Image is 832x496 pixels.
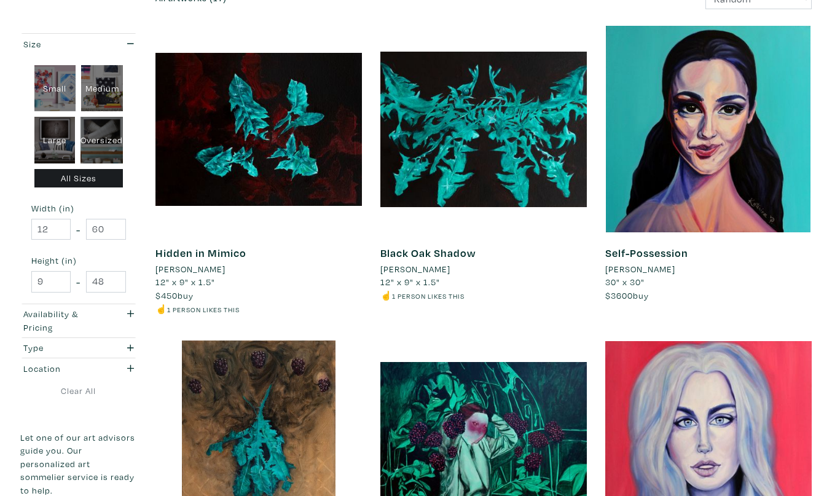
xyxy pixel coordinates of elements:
button: Location [20,358,137,379]
small: 1 person likes this [167,305,240,314]
div: Large [34,117,76,163]
span: buy [605,289,649,301]
small: 1 person likes this [392,291,465,301]
li: [PERSON_NAME] [155,262,226,276]
small: Height (in) [31,256,126,265]
a: [PERSON_NAME] [155,262,362,276]
span: 12" x 9" x 1.5" [380,276,440,288]
span: - [76,274,80,290]
a: Black Oak Shadow [380,246,476,260]
div: Availability & Pricing [23,307,102,334]
div: Size [23,37,102,51]
span: $3600 [605,289,633,301]
small: Width (in) [31,204,126,213]
li: ☝️ [380,289,587,302]
button: Size [20,34,137,54]
a: [PERSON_NAME] [380,262,587,276]
button: Type [20,338,137,358]
a: [PERSON_NAME] [605,262,812,276]
li: [PERSON_NAME] [380,262,450,276]
div: Type [23,341,102,355]
div: All Sizes [34,169,124,188]
a: Self-Possession [605,246,688,260]
div: Small [34,65,76,112]
button: Availability & Pricing [20,304,137,337]
span: - [76,221,80,238]
a: Hidden in Mimico [155,246,246,260]
span: buy [155,289,194,301]
li: ☝️ [155,302,362,316]
div: Oversized [80,117,123,163]
div: Medium [81,65,123,112]
span: $450 [155,289,178,301]
li: [PERSON_NAME] [605,262,675,276]
span: 30" x 30" [605,276,645,288]
a: Clear All [20,384,137,398]
span: 12" x 9" x 1.5" [155,276,215,288]
div: Location [23,362,102,376]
